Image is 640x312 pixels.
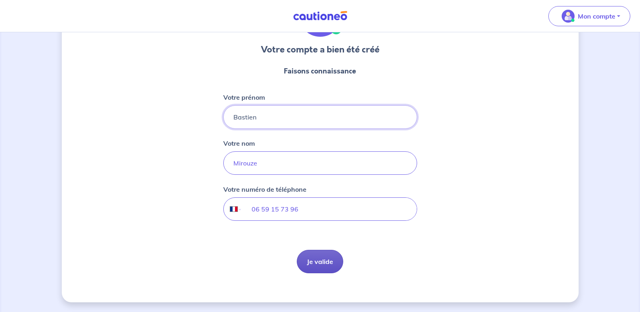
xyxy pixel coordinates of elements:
[284,66,356,76] p: Faisons connaissance
[223,151,417,175] input: Doe
[242,198,416,220] input: 06 34 34 34 34
[261,43,380,56] h3: Votre compte a bien été créé
[223,138,255,148] p: Votre nom
[548,6,630,26] button: illu_account_valid_menu.svgMon compte
[562,10,575,23] img: illu_account_valid_menu.svg
[223,184,306,194] p: Votre numéro de téléphone
[297,250,343,273] button: Je valide
[290,11,350,21] img: Cautioneo
[223,105,417,129] input: John
[578,11,615,21] p: Mon compte
[223,92,265,102] p: Votre prénom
